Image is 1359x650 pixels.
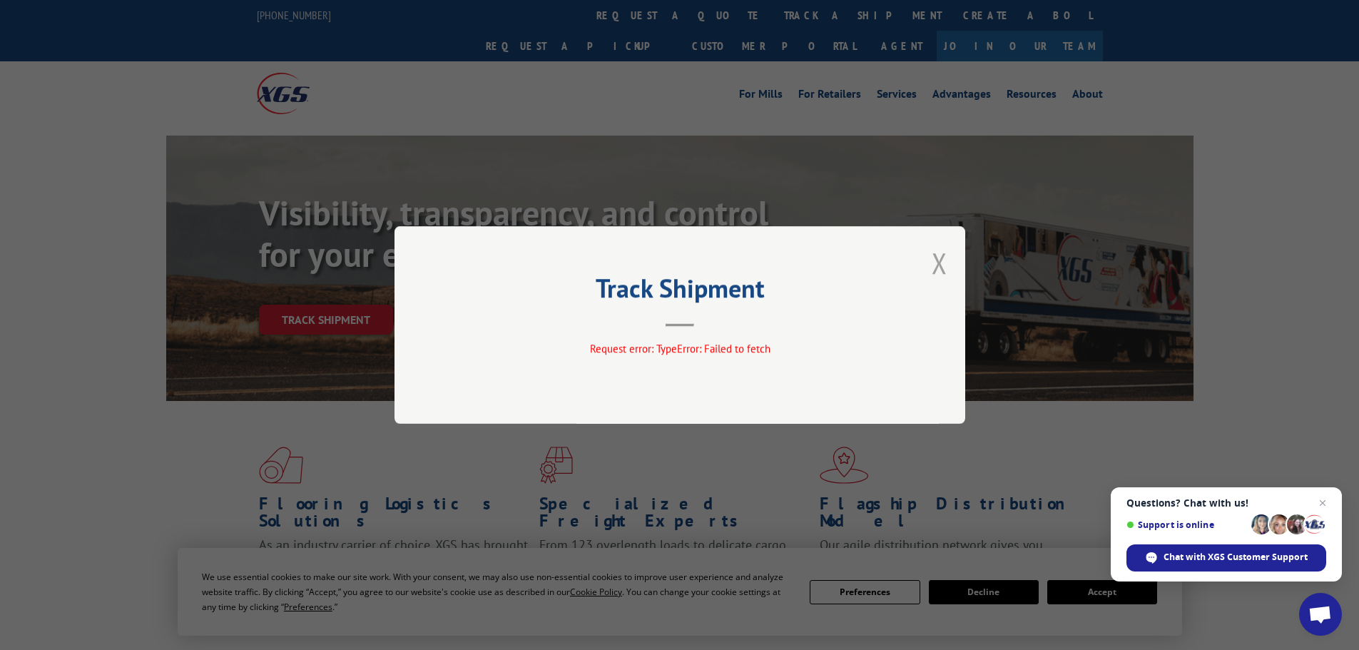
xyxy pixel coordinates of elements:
span: Request error: TypeError: Failed to fetch [589,342,770,355]
span: Close chat [1314,494,1331,512]
span: Chat with XGS Customer Support [1164,551,1308,564]
div: Chat with XGS Customer Support [1126,544,1326,572]
button: Close modal [932,244,947,282]
h2: Track Shipment [466,278,894,305]
span: Questions? Chat with us! [1126,497,1326,509]
div: Open chat [1299,593,1342,636]
span: Support is online [1126,519,1246,530]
